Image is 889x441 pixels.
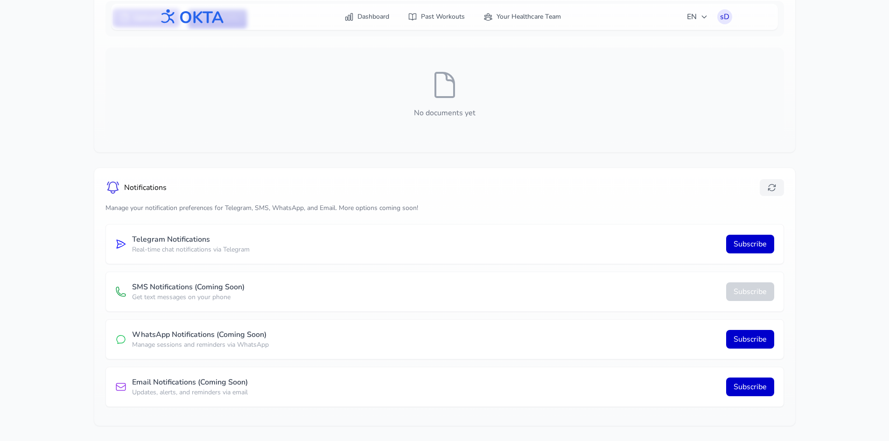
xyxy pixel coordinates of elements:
[105,203,784,213] p: Manage your notification preferences for Telegram, SMS, WhatsApp, and Email. More options coming ...
[402,8,470,25] a: Past Workouts
[717,9,732,24] button: sD
[726,235,774,253] button: Subscribe
[132,340,269,350] p: Manage sessions and reminders via WhatsApp
[132,234,210,245] h3: Telegram Notifications
[157,5,224,29] img: OKTA logo
[687,11,708,22] span: EN
[478,8,567,25] a: Your Healthcare Team
[105,107,784,119] p: No documents yet
[726,282,774,301] button: Subscribe
[339,8,395,25] a: Dashboard
[726,378,774,396] button: Subscribe
[132,293,245,302] p: Get text messages on your phone
[132,245,250,254] p: Real-time chat notifications via Telegram
[124,182,167,193] span: Notifications
[681,7,714,26] button: EN
[132,281,245,293] h3: SMS Notifications (Coming Soon)
[132,377,248,388] h3: Email Notifications (Coming Soon)
[726,330,774,349] button: Subscribe
[132,388,248,397] p: Updates, alerts, and reminders via email
[132,329,269,340] h3: WhatsApp Notifications (Coming Soon)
